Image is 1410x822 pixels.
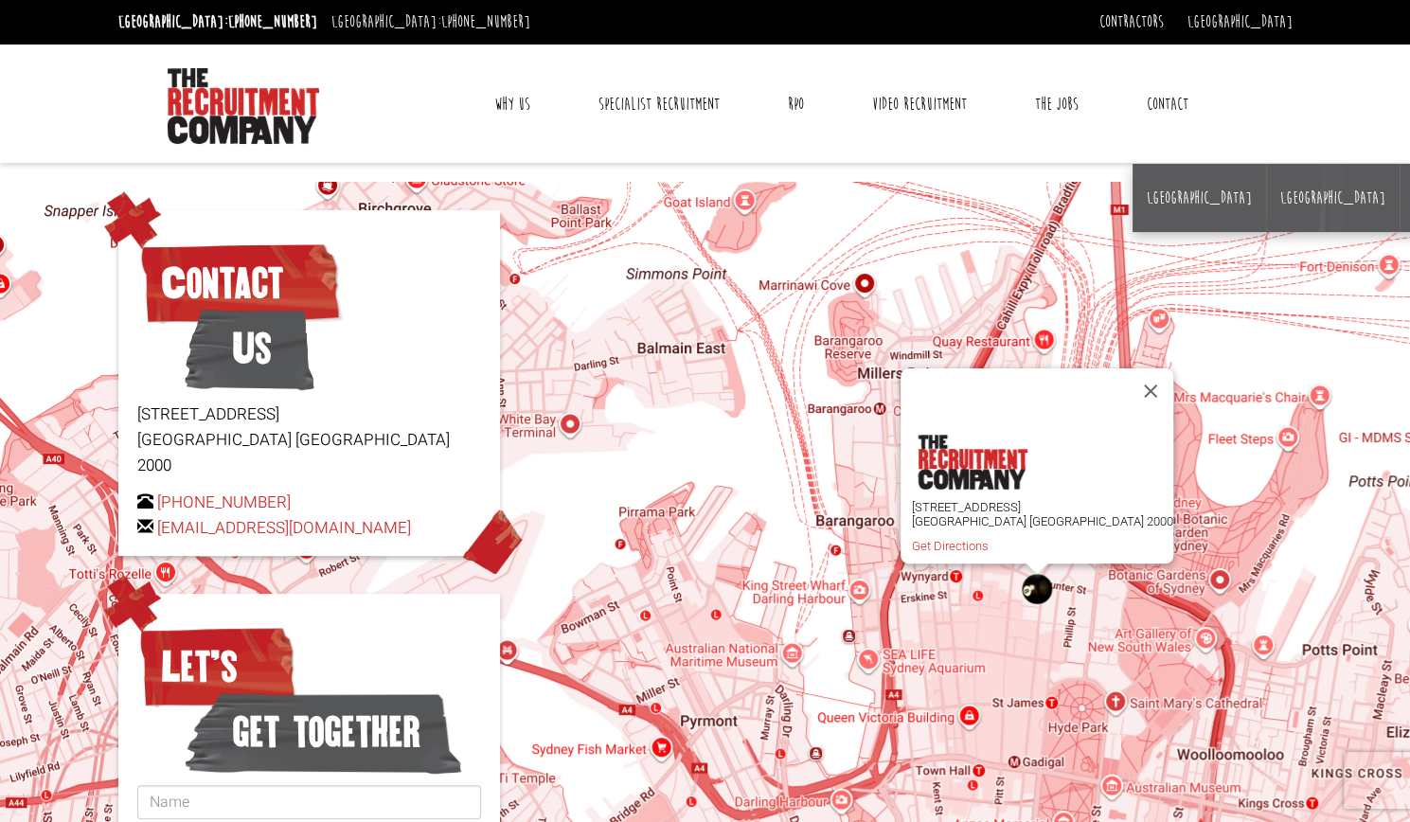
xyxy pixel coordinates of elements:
img: the-recruitment-company.png [917,435,1026,490]
a: Why Us [480,80,544,128]
a: [GEOGRAPHIC_DATA] [1147,188,1252,208]
span: Us [185,301,314,396]
li: [GEOGRAPHIC_DATA]: [327,7,535,37]
img: The Recruitment Company [168,68,319,144]
a: [GEOGRAPHIC_DATA] [1280,188,1385,208]
p: [STREET_ADDRESS] [GEOGRAPHIC_DATA] [GEOGRAPHIC_DATA] 2000 [912,500,1173,528]
a: Video Recruitment [858,80,981,128]
a: [PHONE_NUMBER] [441,11,530,32]
a: Specialist Recruitment [584,80,734,128]
span: get together [185,685,462,779]
div: The Recruitment Company [1014,566,1060,612]
a: [PHONE_NUMBER] [228,11,317,32]
a: RPO [774,80,818,128]
li: [GEOGRAPHIC_DATA]: [114,7,322,37]
a: Contractors [1099,11,1164,32]
p: [STREET_ADDRESS] [GEOGRAPHIC_DATA] [GEOGRAPHIC_DATA] 2000 [137,402,481,479]
button: Close [1128,368,1173,414]
a: [GEOGRAPHIC_DATA] [1187,11,1293,32]
a: Contact [1133,80,1203,128]
a: The Jobs [1021,80,1093,128]
input: Name [137,785,481,819]
span: Contact [137,236,343,331]
a: Get Directions [912,539,989,553]
a: [EMAIL_ADDRESS][DOMAIN_NAME] [157,516,411,540]
a: [PHONE_NUMBER] [157,491,291,514]
span: Let’s [137,619,297,714]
